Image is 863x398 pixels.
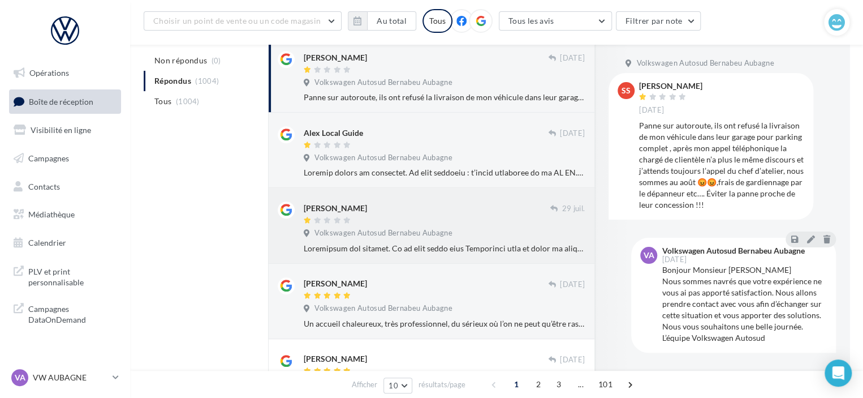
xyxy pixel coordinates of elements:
[154,96,171,107] span: Tous
[825,360,852,387] div: Open Intercom Messenger
[304,353,367,365] div: [PERSON_NAME]
[508,16,554,25] span: Tous les avis
[352,379,377,390] span: Afficher
[154,55,207,66] span: Non répondus
[389,381,398,390] span: 10
[314,78,452,88] span: Volkswagen Autosud Bernabeu Aubagne
[304,318,585,329] div: Un accueil chaleureux, très professionnel, du sérieux où l’on ne peut qu’être rassuré. J’ai rarem...
[28,264,116,288] span: PLV et print personnalisable
[616,11,701,31] button: Filtrer par note
[639,105,664,115] span: [DATE]
[529,375,547,393] span: 2
[212,56,221,65] span: (0)
[28,209,75,219] span: Médiathèque
[29,68,69,78] span: Opérations
[9,367,121,388] a: VA VW AUBAGNE
[662,264,827,344] div: Bonjour Monsieur [PERSON_NAME] Nous sommes navrés que votre expérience ne vous ai pas apporté sat...
[7,89,123,114] a: Boîte de réception
[28,238,66,247] span: Calendrier
[499,11,612,31] button: Tous les avis
[572,375,590,393] span: ...
[7,231,123,255] a: Calendrier
[144,11,342,31] button: Choisir un point de vente ou un code magasin
[304,203,367,214] div: [PERSON_NAME]
[7,61,123,85] a: Opérations
[550,375,568,393] span: 3
[560,129,585,139] span: [DATE]
[560,280,585,290] span: [DATE]
[639,120,804,211] div: Panne sur autoroute, ils ont refusé la livraison de mon véhicule dans leur garage pour parking co...
[622,85,631,96] span: SS
[15,372,25,383] span: VA
[507,375,525,393] span: 1
[314,303,452,314] span: Volkswagen Autosud Bernabeu Aubagne
[314,228,452,238] span: Volkswagen Autosud Bernabeu Aubagne
[7,259,123,293] a: PLV et print personnalisable
[594,375,617,393] span: 101
[639,82,702,90] div: [PERSON_NAME]
[636,58,774,69] span: Volkswagen Autosud Bernabeu Aubagne
[304,243,585,254] div: Loremipsum dol sitamet. Co ad elit seddo eius Temporinci utla et dolor ma aliquae ad mini, veni q...
[7,203,123,226] a: Médiathèque
[7,118,123,142] a: Visibilité en ligne
[644,250,654,261] span: VA
[560,355,585,365] span: [DATE]
[28,181,60,191] span: Contacts
[348,11,416,31] button: Au total
[153,16,321,25] span: Choisir un point de vente ou un code magasin
[422,9,452,33] div: Tous
[662,256,687,263] span: [DATE]
[7,175,123,199] a: Contacts
[33,372,108,383] p: VW AUBAGNE
[7,297,123,330] a: Campagnes DataOnDemand
[418,379,465,390] span: résultats/page
[304,278,367,289] div: [PERSON_NAME]
[383,378,412,393] button: 10
[304,127,363,139] div: Alex Local Guide
[29,96,93,106] span: Boîte de réception
[662,247,804,255] div: Volkswagen Autosud Bernabeu Aubagne
[304,92,585,103] div: Panne sur autoroute, ils ont refusé la livraison de mon véhicule dans leur garage pour parking co...
[314,153,452,163] span: Volkswagen Autosud Bernabeu Aubagne
[367,11,416,31] button: Au total
[560,53,585,63] span: [DATE]
[28,301,116,326] span: Campagnes DataOnDemand
[28,153,69,163] span: Campagnes
[31,125,91,135] span: Visibilité en ligne
[562,204,585,214] span: 29 juil.
[7,147,123,170] a: Campagnes
[304,167,585,178] div: Loremip dolors am consectet. Ad elit seddoeiu : t’incid utlaboree do ma AL EN.3 ad m’veniam quis....
[304,52,367,63] div: [PERSON_NAME]
[176,97,200,106] span: (1004)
